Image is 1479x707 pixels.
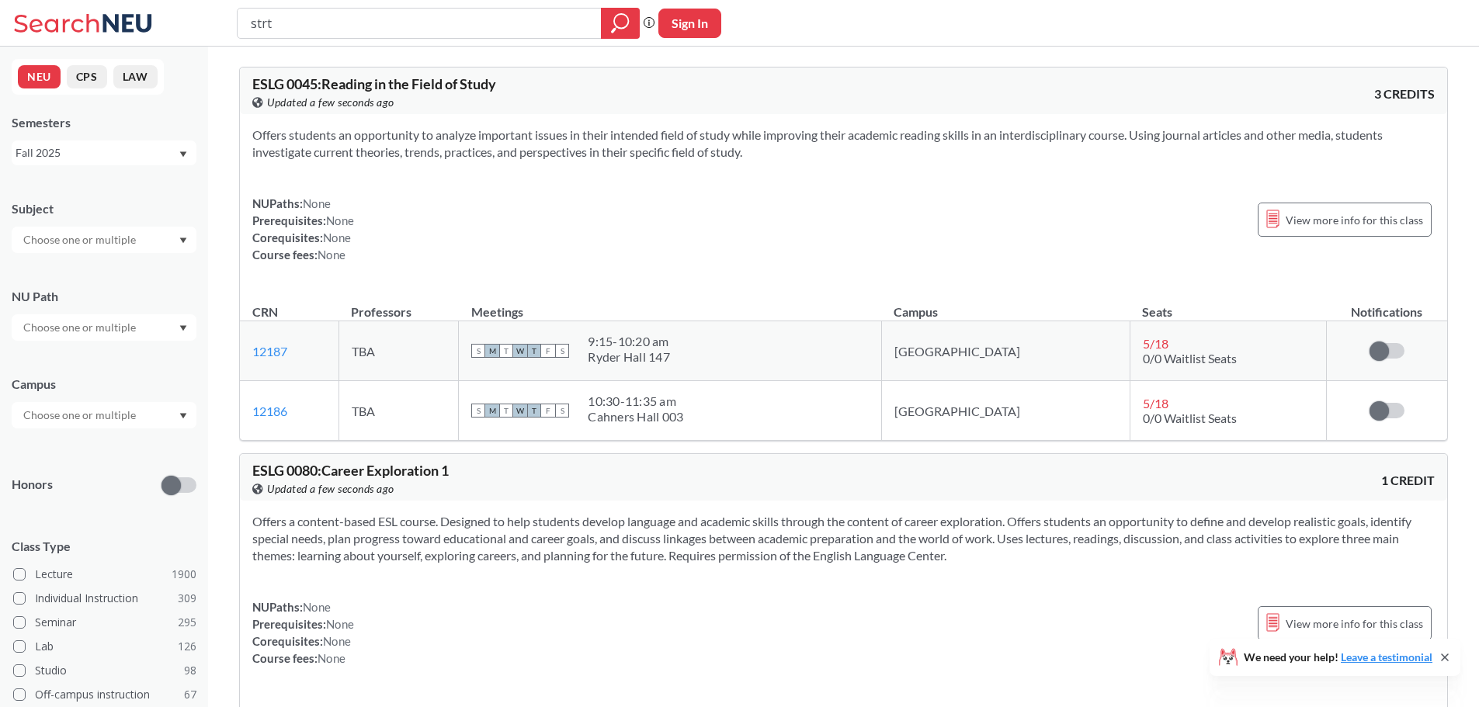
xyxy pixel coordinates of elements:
[18,65,61,88] button: NEU
[588,349,670,365] div: Ryder Hall 147
[1327,288,1448,321] th: Notifications
[303,600,331,614] span: None
[179,413,187,419] svg: Dropdown arrow
[252,513,1435,564] section: Offers a content-based ESL course. Designed to help students develop language and academic skills...
[252,344,287,359] a: 12187
[252,195,354,263] div: NUPaths: Prerequisites: Corequisites: Course fees:
[601,8,640,39] div: magnifying glass
[326,213,354,227] span: None
[485,404,499,418] span: M
[658,9,721,38] button: Sign In
[252,404,287,418] a: 12186
[527,344,541,358] span: T
[267,94,394,111] span: Updated a few seconds ago
[318,651,345,665] span: None
[527,404,541,418] span: T
[1130,288,1326,321] th: Seats
[184,662,196,679] span: 98
[16,406,146,425] input: Choose one or multiple
[1286,210,1423,230] span: View more info for this class
[471,404,485,418] span: S
[252,303,278,321] div: CRN
[1143,396,1168,411] span: 5 / 18
[252,598,354,667] div: NUPaths: Prerequisites: Corequisites: Course fees:
[184,686,196,703] span: 67
[172,566,196,583] span: 1900
[881,288,1130,321] th: Campus
[178,638,196,655] span: 126
[1143,411,1237,425] span: 0/0 Waitlist Seats
[267,480,394,497] span: Updated a few seconds ago
[13,660,196,681] label: Studio
[339,321,458,381] td: TBA
[179,237,187,244] svg: Dropdown arrow
[513,404,527,418] span: W
[12,288,196,305] div: NU Path
[252,462,449,479] span: ESLG 0080 : Career Exploration 1
[339,381,458,441] td: TBA
[588,409,683,425] div: Cahners Hall 003
[179,325,187,331] svg: Dropdown arrow
[249,10,590,36] input: Class, professor, course number, "phrase"
[67,65,107,88] button: CPS
[12,538,196,555] span: Class Type
[541,404,555,418] span: F
[611,12,630,34] svg: magnifying glass
[1374,85,1435,102] span: 3 CREDITS
[318,248,345,262] span: None
[513,344,527,358] span: W
[179,151,187,158] svg: Dropdown arrow
[323,230,351,244] span: None
[113,65,158,88] button: LAW
[485,344,499,358] span: M
[555,404,569,418] span: S
[178,590,196,607] span: 309
[12,402,196,428] div: Dropdown arrow
[13,588,196,608] label: Individual Instruction
[339,288,458,321] th: Professors
[323,634,351,648] span: None
[12,140,196,165] div: Fall 2025Dropdown arrow
[1143,336,1168,351] span: 5 / 18
[13,564,196,584] label: Lecture
[1341,650,1432,664] a: Leave a testimonial
[588,393,683,409] div: 10:30 - 11:35 am
[499,404,513,418] span: T
[16,144,178,161] div: Fall 2025
[1244,652,1432,663] span: We need your help!
[499,344,513,358] span: T
[1381,472,1435,489] span: 1 CREDIT
[16,318,146,337] input: Choose one or multiple
[178,614,196,631] span: 295
[12,376,196,393] div: Campus
[252,126,1435,161] section: Offers students an opportunity to analyze important issues in their intended field of study while...
[471,344,485,358] span: S
[16,230,146,249] input: Choose one or multiple
[12,476,53,494] p: Honors
[12,200,196,217] div: Subject
[541,344,555,358] span: F
[12,227,196,253] div: Dropdown arrow
[588,334,670,349] div: 9:15 - 10:20 am
[12,314,196,341] div: Dropdown arrow
[252,75,496,92] span: ESLG 0045 : Reading in the Field of Study
[881,381,1130,441] td: [GEOGRAPHIC_DATA]
[326,617,354,631] span: None
[13,612,196,632] label: Seminar
[303,196,331,210] span: None
[13,684,196,705] label: Off-campus instruction
[555,344,569,358] span: S
[459,288,881,321] th: Meetings
[12,114,196,131] div: Semesters
[1286,614,1423,633] span: View more info for this class
[13,636,196,657] label: Lab
[881,321,1130,381] td: [GEOGRAPHIC_DATA]
[1143,351,1237,366] span: 0/0 Waitlist Seats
